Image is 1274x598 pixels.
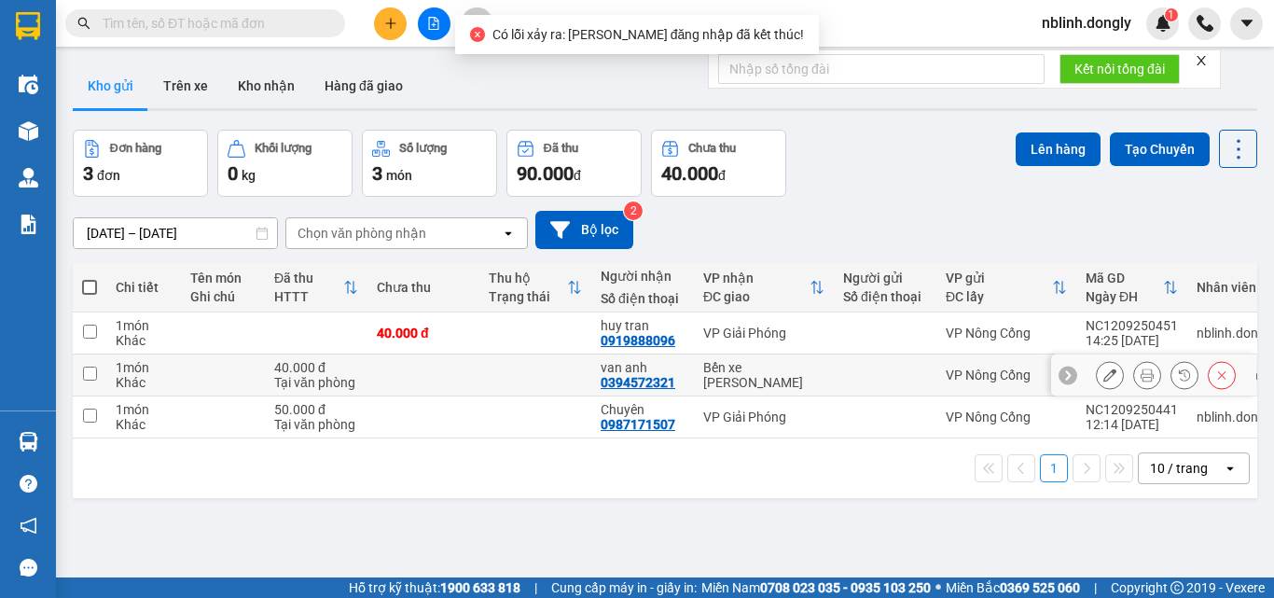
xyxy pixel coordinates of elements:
button: Kho nhận [223,63,310,108]
span: | [534,577,537,598]
div: Chi tiết [116,280,172,295]
div: Người nhận [601,269,685,284]
span: caret-down [1239,15,1255,32]
div: Số điện thoại [601,291,685,306]
button: plus [374,7,407,40]
div: Khác [116,333,172,348]
span: plus [384,17,397,30]
div: ĐC giao [703,289,810,304]
span: 90.000 [517,162,574,185]
div: Tại văn phòng [274,375,358,390]
button: Kết nối tổng đài [1059,54,1180,84]
div: 1 món [116,360,172,375]
button: caret-down [1230,7,1263,40]
div: Chưa thu [688,142,736,155]
div: NC1209250451 [1086,318,1178,333]
button: Lên hàng [1016,132,1101,166]
div: VP gửi [946,271,1052,285]
span: Miền Bắc [946,577,1080,598]
span: 40.000 [661,162,718,185]
div: Chọn văn phòng nhận [298,224,426,243]
th: Toggle SortBy [265,263,367,313]
th: Toggle SortBy [694,263,834,313]
button: file-add [418,7,450,40]
div: Mã GD [1086,271,1163,285]
div: 40.000 đ [274,360,358,375]
div: 40.000 đ [377,326,470,341]
div: 1 món [116,318,172,333]
div: 12:14 [DATE] [1086,417,1178,432]
div: 10 / trang [1150,459,1208,478]
span: 3 [372,162,382,185]
span: 0 [228,162,238,185]
div: Chưa thu [377,280,470,295]
th: Toggle SortBy [1076,263,1187,313]
strong: 0708 023 035 - 0935 103 250 [760,580,931,595]
div: VP Nông Cống [946,410,1067,424]
div: 1 món [116,402,172,417]
div: 0394572321 [601,375,675,390]
button: Chưa thu40.000đ [651,130,786,197]
div: van anh [601,360,685,375]
img: phone-icon [1197,15,1213,32]
strong: 0369 525 060 [1000,580,1080,595]
button: 1 [1040,454,1068,482]
span: question-circle [20,475,37,493]
th: Toggle SortBy [936,263,1076,313]
div: VP Giải Phóng [703,326,824,341]
div: Khác [116,375,172,390]
div: 50.000 đ [274,402,358,417]
div: VP Nông Cống [946,368,1067,382]
span: close [1195,54,1208,67]
div: Khối lượng [255,142,312,155]
div: VP nhận [703,271,810,285]
div: HTTT [274,289,343,304]
div: Đã thu [544,142,578,155]
img: logo-vxr [16,12,40,40]
span: file-add [427,17,440,30]
div: Số điện thoại [843,289,927,304]
button: Đơn hàng3đơn [73,130,208,197]
div: Đã thu [274,271,343,285]
span: copyright [1170,581,1184,594]
sup: 1 [1165,8,1178,21]
span: close-circle [470,27,485,42]
div: NC1209250441 [1086,402,1178,417]
button: Đã thu90.000đ [506,130,642,197]
span: nblinh.dongly [1027,11,1146,35]
span: Có lỗi xảy ra: [PERSON_NAME] đăng nhập đã kết thúc! [492,27,804,42]
button: Kho gửi [73,63,148,108]
strong: 1900 633 818 [440,580,520,595]
button: Tạo Chuyến [1110,132,1210,166]
div: Sửa đơn hàng [1096,361,1124,389]
div: Thu hộ [489,271,567,285]
div: huy tran [601,318,685,333]
span: 1 [1168,8,1174,21]
span: món [386,168,412,183]
button: Bộ lọc [535,211,633,249]
input: Nhập số tổng đài [718,54,1045,84]
span: đ [574,168,581,183]
span: đơn [97,168,120,183]
div: Tại văn phòng [274,417,358,432]
div: VP Giải Phóng [703,410,824,424]
img: warehouse-icon [19,121,38,141]
div: Chuyên [601,402,685,417]
span: kg [242,168,256,183]
img: icon-new-feature [1155,15,1171,32]
button: Hàng đã giao [310,63,418,108]
svg: open [501,226,516,241]
svg: open [1223,461,1238,476]
div: Số lượng [399,142,447,155]
div: Bến xe [PERSON_NAME] [703,360,824,390]
span: 3 [83,162,93,185]
span: Kết nối tổng đài [1074,59,1165,79]
div: Đơn hàng [110,142,161,155]
img: warehouse-icon [19,432,38,452]
div: Tên món [190,271,256,285]
img: solution-icon [19,215,38,234]
div: Ngày ĐH [1086,289,1163,304]
div: VP Nông Cống [946,326,1067,341]
div: 0919888096 [601,333,675,348]
span: | [1094,577,1097,598]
